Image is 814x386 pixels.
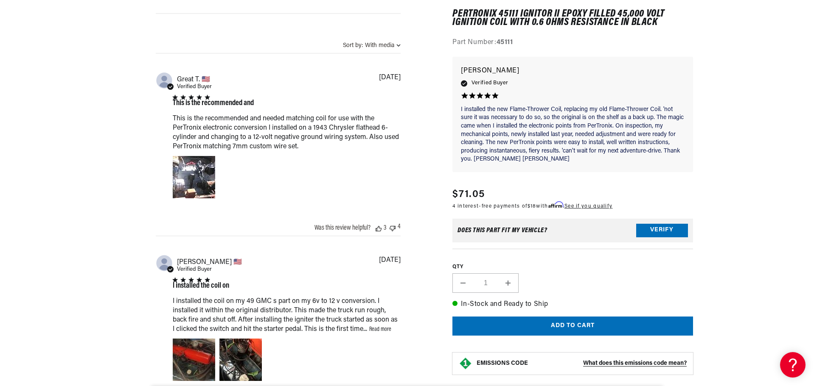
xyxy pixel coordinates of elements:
div: 5 star rating out of 5 stars [173,95,254,100]
div: Vote up [376,225,382,231]
p: I installed the new Flame-Thrower Coil, replacing my old Flame-Thrower Coil. 'not sure it was nec... [461,106,685,164]
div: Image of Review by Great T. on April 21, 24 number 1 [173,156,215,198]
div: Was this review helpful? [314,225,371,231]
div: This is the recommended and [173,100,254,107]
h1: PerTronix 45111 Ignitor II Epoxy Filled 45,000 Volt Ignition Coil with 0.6 Ohms Resistance in Black [452,10,693,27]
span: $71.05 [452,187,485,202]
div: Vote down [390,223,396,231]
button: EMISSIONS CODEWhat does this emissions code mean? [477,360,687,367]
span: Alfonso D. [177,258,242,266]
span: Affirm [548,202,563,208]
span: Sort by: [343,42,363,49]
label: QTY [452,264,693,271]
span: Verified Buyer [177,84,212,89]
strong: EMISSIONS CODE [477,360,528,367]
div: Does This part fit My vehicle? [458,227,547,234]
p: In-Stock and Ready to Ship [452,299,693,310]
div: 5 star rating out of 5 stars [173,278,229,282]
div: Image of Review by Alfonso D. on December 12, 23 number 2 [219,339,262,381]
button: Sort by:With media [343,42,401,49]
div: 4 [398,223,401,231]
strong: What does this emissions code mean? [583,360,687,367]
strong: 45111 [497,39,513,46]
p: 4 interest-free payments of with . [452,202,612,210]
div: I installed the coil on [173,282,229,290]
button: Verify [636,224,688,237]
div: Video of Review by Alfonso D. on December 12, 23 number 1 [173,339,215,381]
div: 3 [384,225,386,231]
div: With media [365,42,394,49]
span: Great T. [177,75,210,83]
span: Verified Buyer [177,267,212,272]
span: Verified Buyer [472,79,508,88]
div: [DATE] [379,74,401,81]
img: Emissions code [459,357,472,370]
span: $18 [528,204,536,209]
div: Part Number: [452,38,693,49]
a: See if you qualify - Learn more about Affirm Financing (opens in modal) [564,204,612,209]
a: Read more [369,326,391,333]
button: Add to cart [452,317,693,336]
div: [DATE] [379,257,401,264]
p: [PERSON_NAME] [461,65,685,77]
